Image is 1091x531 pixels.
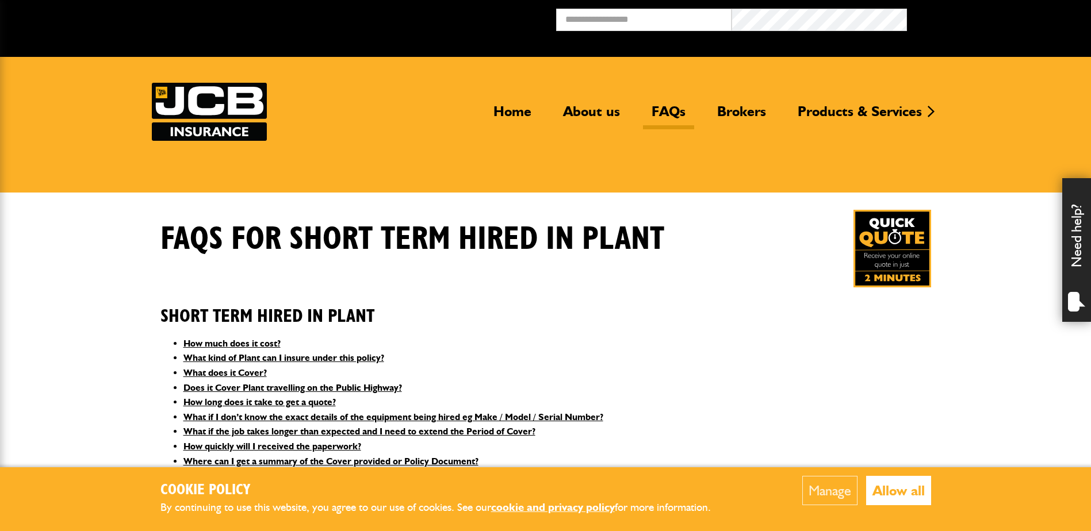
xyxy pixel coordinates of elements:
img: Quick Quote [853,210,931,287]
a: Get your insurance quote in just 2-minutes [853,210,931,287]
button: Manage [802,476,858,505]
h1: FAQS for Short Term Hired In Plant [160,220,664,259]
p: By continuing to use this website, you agree to our use of cookies. See our for more information. [160,499,730,517]
a: What kind of Plant can I insure under this policy? [183,352,384,363]
button: Broker Login [907,9,1082,26]
a: How long does it take to get a quote? [183,397,336,407]
a: How much does it cost? [183,338,281,349]
h2: Cookie Policy [160,482,730,499]
div: Need help? [1062,178,1091,322]
a: How quickly will I received the paperwork? [183,441,361,452]
img: JCB Insurance Services logo [152,83,267,141]
a: Does it Cover Plant travelling on the Public Highway? [183,382,402,393]
a: Brokers [709,103,775,129]
a: Products & Services [789,103,931,129]
a: What if the job takes longer than expected and I need to extend the Period of Cover? [183,426,535,437]
a: What if I don’t know the exact details of the equipment being hired eg Make / Model / Serial Number? [183,411,603,422]
a: cookie and privacy policy [491,501,615,514]
a: Home [485,103,540,129]
h2: Short Term Hired In Plant [160,288,931,327]
a: What does it Cover? [183,367,267,378]
a: Where can I get a summary of the Cover provided or Policy Document? [183,456,478,467]
a: About us [554,103,629,129]
a: JCB Insurance Services [152,83,267,141]
a: FAQs [643,103,694,129]
button: Allow all [866,476,931,505]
